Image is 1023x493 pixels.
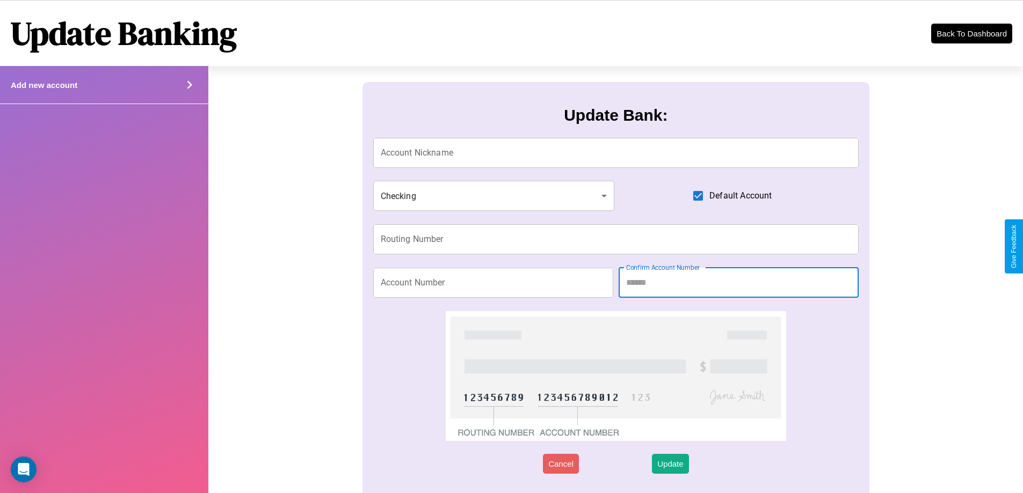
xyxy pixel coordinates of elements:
[652,454,688,474] button: Update
[543,454,579,474] button: Cancel
[931,24,1012,43] button: Back To Dashboard
[709,189,772,202] span: Default Account
[1010,225,1018,268] div: Give Feedback
[564,106,668,124] h3: Update Bank:
[11,80,77,90] h4: Add new account
[626,263,700,272] label: Confirm Account Number
[11,11,237,55] h1: Update Banking
[11,457,37,482] div: Open Intercom Messenger
[446,311,786,441] img: check
[373,181,615,211] div: Checking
